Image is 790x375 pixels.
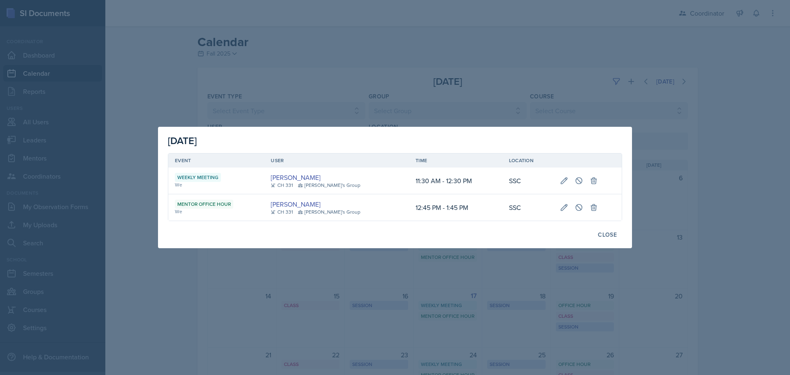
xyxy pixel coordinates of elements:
div: Weekly Meeting [175,173,221,182]
th: Time [409,154,502,168]
th: Event [168,154,264,168]
a: [PERSON_NAME] [271,199,321,209]
td: SSC [502,168,553,194]
td: 11:30 AM - 12:30 PM [409,168,502,194]
th: User [264,154,409,168]
div: We [175,181,258,189]
div: Close [598,231,617,238]
div: CH 331 [271,208,293,216]
a: [PERSON_NAME] [271,172,321,182]
div: CH 331 [271,182,293,189]
button: Close [592,228,622,242]
div: [PERSON_NAME]'s Group [298,208,360,216]
div: [DATE] [168,133,622,148]
div: We [175,208,258,215]
div: Mentor Office Hour [175,200,233,209]
td: 12:45 PM - 1:45 PM [409,194,502,221]
th: Location [502,154,553,168]
div: [PERSON_NAME]'s Group [298,182,360,189]
td: SSC [502,194,553,221]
